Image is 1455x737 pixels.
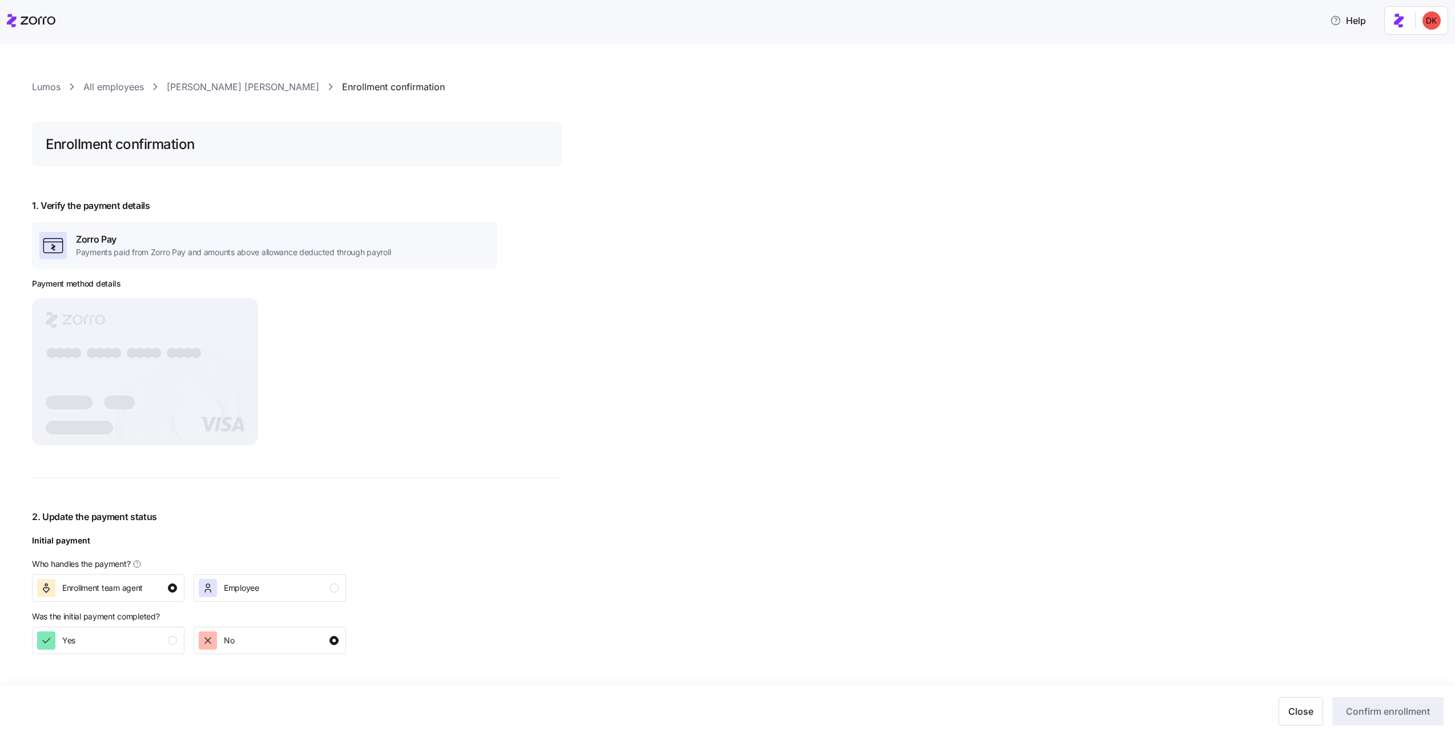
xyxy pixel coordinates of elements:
[224,635,234,646] span: No
[1321,9,1375,32] button: Help
[32,611,159,622] span: Was the initial payment completed?
[1330,14,1366,27] span: Help
[32,199,497,213] span: 1. Verify the payment details
[83,80,144,94] a: All employees
[54,345,67,361] tspan: ●
[342,80,445,94] a: Enrollment confirmation
[142,345,155,361] tspan: ●
[76,232,391,247] span: Zorro Pay
[102,345,115,361] tspan: ●
[94,345,107,361] tspan: ●
[32,534,90,556] div: Initial payment
[166,345,179,361] tspan: ●
[1422,11,1441,30] img: 53e82853980611afef66768ee98075c5
[182,345,195,361] tspan: ●
[76,247,391,258] span: Payments paid from Zorro Pay and amounts above allowance deducted through payroll
[150,345,163,361] tspan: ●
[190,345,203,361] tspan: ●
[1332,697,1444,726] button: Confirm enrollment
[70,345,83,361] tspan: ●
[32,558,130,570] span: Who handles the payment?
[86,345,99,361] tspan: ●
[62,582,143,594] span: Enrollment team agent
[62,635,75,646] span: Yes
[167,80,319,94] a: [PERSON_NAME] [PERSON_NAME]
[32,80,61,94] a: Lumos
[46,345,59,361] tspan: ●
[46,135,195,153] h1: Enrollment confirmation
[32,510,346,524] span: 2. Update the payment status
[174,345,187,361] tspan: ●
[1346,704,1430,718] span: Confirm enrollment
[126,345,139,361] tspan: ●
[32,278,121,289] h3: Payment method details
[62,345,75,361] tspan: ●
[134,345,147,361] tspan: ●
[1288,704,1313,718] span: Close
[224,582,259,594] span: Employee
[110,345,123,361] tspan: ●
[1279,697,1323,726] button: Close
